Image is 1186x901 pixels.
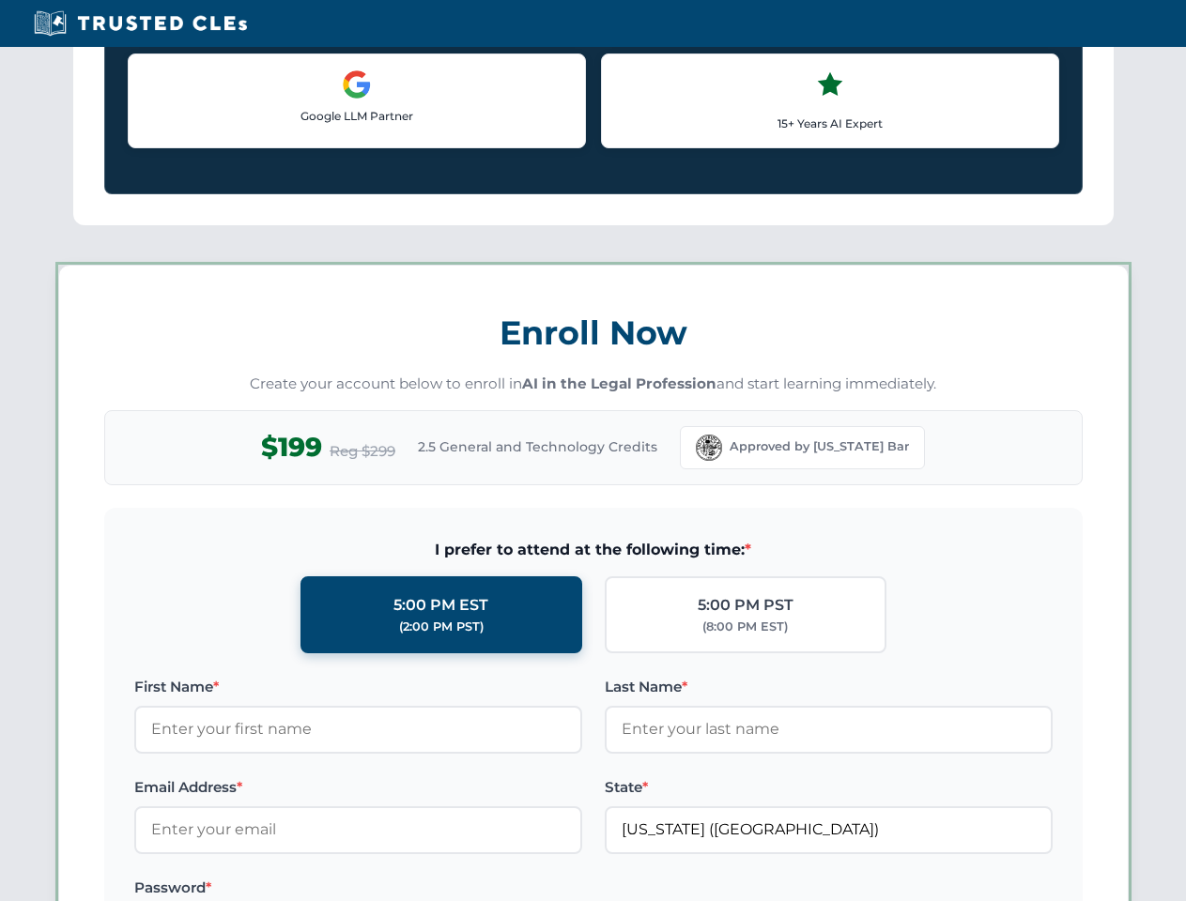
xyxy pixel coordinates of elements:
input: Florida (FL) [605,806,1053,853]
div: 5:00 PM EST [393,593,488,618]
input: Enter your last name [605,706,1053,753]
div: 5:00 PM PST [698,593,793,618]
span: 2.5 General and Technology Credits [418,436,657,457]
img: Trusted CLEs [28,9,253,38]
p: 15+ Years AI Expert [617,115,1043,132]
label: First Name [134,676,582,698]
p: Create your account below to enroll in and start learning immediately. [104,374,1083,395]
div: (2:00 PM PST) [399,618,484,636]
label: Last Name [605,676,1053,698]
label: Password [134,877,582,899]
span: Reg $299 [330,440,395,463]
div: (8:00 PM EST) [702,618,788,636]
p: Google LLM Partner [144,107,570,125]
label: Email Address [134,776,582,799]
label: State [605,776,1053,799]
img: Google [342,69,372,99]
input: Enter your email [134,806,582,853]
span: Approved by [US_STATE] Bar [730,437,909,456]
span: $199 [261,426,322,468]
h3: Enroll Now [104,303,1083,362]
span: I prefer to attend at the following time: [134,538,1053,562]
strong: AI in the Legal Profession [522,374,716,392]
img: Florida Bar [696,435,722,461]
input: Enter your first name [134,706,582,753]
